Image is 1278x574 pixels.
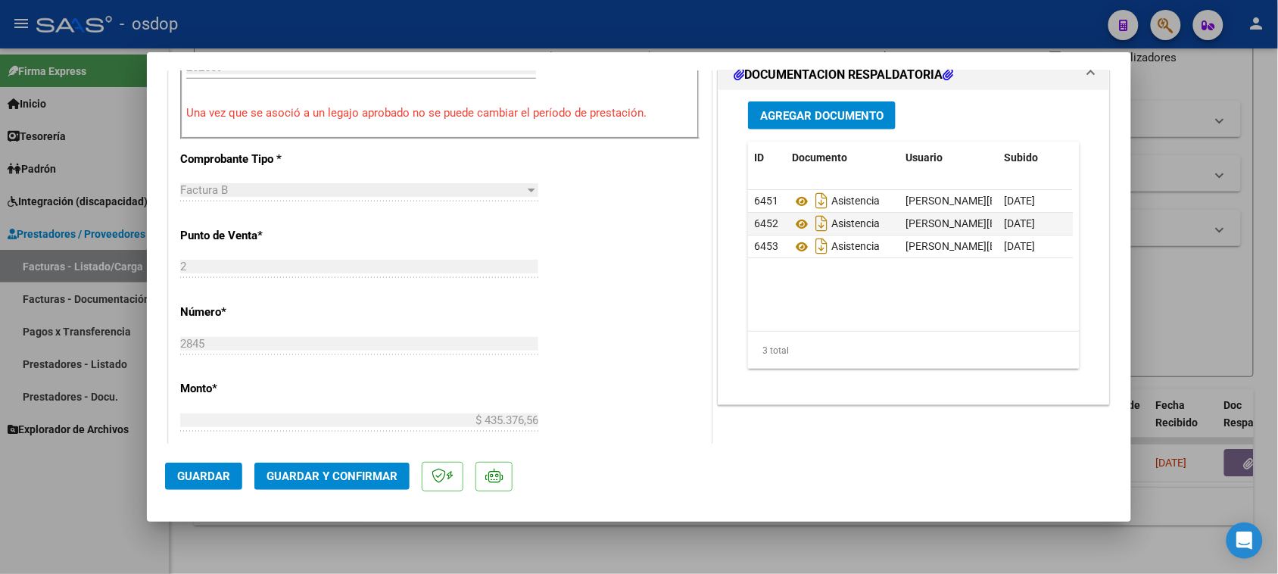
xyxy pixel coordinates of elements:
[812,189,831,213] i: Descargar documento
[254,463,410,490] button: Guardar y Confirmar
[1004,195,1035,207] span: [DATE]
[786,142,899,174] datatable-header-cell: Documento
[177,469,230,483] span: Guardar
[748,142,786,174] datatable-header-cell: ID
[180,151,336,168] p: Comprobante Tipo *
[812,234,831,258] i: Descargar documento
[1004,240,1035,252] span: [DATE]
[718,60,1109,90] mat-expansion-panel-header: DOCUMENTACIÓN RESPALDATORIA
[792,241,880,253] span: Asistencia
[1004,151,1038,164] span: Subido
[180,183,228,197] span: Factura B
[718,90,1109,404] div: DOCUMENTACIÓN RESPALDATORIA
[165,463,242,490] button: Guardar
[906,151,943,164] span: Usuario
[899,142,998,174] datatable-header-cell: Usuario
[180,380,336,398] p: Monto
[1227,523,1263,559] div: Open Intercom Messenger
[748,101,896,129] button: Agregar Documento
[906,240,1243,252] span: [PERSON_NAME][EMAIL_ADDRESS][DOMAIN_NAME] - [PERSON_NAME]
[792,218,880,230] span: Asistencia
[754,217,778,229] span: 6452
[186,105,694,122] p: Una vez que se asoció a un legajo aprobado no se puede cambiar el período de prestación.
[754,195,778,207] span: 6451
[180,304,336,321] p: Número
[754,151,764,164] span: ID
[792,151,847,164] span: Documento
[906,217,1243,229] span: [PERSON_NAME][EMAIL_ADDRESS][DOMAIN_NAME] - [PERSON_NAME]
[267,469,397,483] span: Guardar y Confirmar
[748,332,1080,370] div: 3 total
[760,109,884,123] span: Agregar Documento
[812,211,831,236] i: Descargar documento
[906,195,1243,207] span: [PERSON_NAME][EMAIL_ADDRESS][DOMAIN_NAME] - [PERSON_NAME]
[734,66,953,84] h1: DOCUMENTACIÓN RESPALDATORIA
[754,240,778,252] span: 6453
[792,195,880,207] span: Asistencia
[998,142,1074,174] datatable-header-cell: Subido
[1004,217,1035,229] span: [DATE]
[180,227,336,245] p: Punto de Venta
